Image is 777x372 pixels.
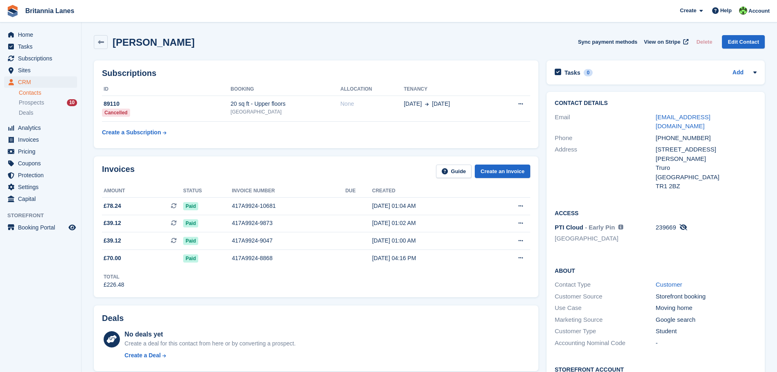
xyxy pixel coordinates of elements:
li: [GEOGRAPHIC_DATA] [555,234,655,243]
h2: Tasks [564,69,580,76]
span: Account [748,7,770,15]
div: 417A9924-8868 [232,254,345,263]
div: Marketing Source [555,315,655,325]
th: Invoice number [232,185,345,198]
div: 20 sq ft - Upper floors [230,100,340,108]
div: Accounting Nominal Code [555,339,655,348]
a: menu [4,158,77,169]
a: Deals [19,109,77,117]
span: Paid [183,202,198,210]
a: Contacts [19,89,77,97]
span: £39.12 [104,219,121,227]
h2: Deals [102,314,124,323]
span: £70.00 [104,254,121,263]
span: [DATE] [432,100,450,108]
span: 239669 [656,224,676,231]
h2: Subscriptions [102,69,530,78]
span: Create [680,7,696,15]
span: Tasks [18,41,67,52]
a: Britannia Lanes [22,4,77,18]
a: menu [4,222,77,233]
div: [PHONE_NUMBER] [656,134,757,143]
span: Analytics [18,122,67,134]
th: ID [102,83,230,96]
div: 10 [67,99,77,106]
a: Prospects 10 [19,98,77,107]
a: menu [4,146,77,157]
a: [EMAIL_ADDRESS][DOMAIN_NAME] [656,114,711,130]
div: 417A9924-9047 [232,236,345,245]
div: [DATE] 01:02 AM [372,219,486,227]
div: Use Case [555,303,655,313]
span: Coupons [18,158,67,169]
button: Delete [693,35,715,49]
div: Truro [656,163,757,173]
img: stora-icon-8386f47178a22dfd0bd8f6a31ec36ba5ce8667c1dd55bd0f319d3a0aa187defe.svg [7,5,19,17]
div: [DATE] 01:00 AM [372,236,486,245]
a: Create an Invoice [475,165,530,178]
th: Due [345,185,372,198]
span: Help [720,7,732,15]
div: No deals yet [124,330,295,339]
span: Deals [19,109,33,117]
button: Sync payment methods [578,35,638,49]
div: Create a Subscription [102,128,161,137]
span: £78.24 [104,202,121,210]
span: View on Stripe [644,38,680,46]
span: Pricing [18,146,67,157]
span: CRM [18,76,67,88]
div: Google search [656,315,757,325]
div: £226.48 [104,281,124,289]
div: 417A9924-9873 [232,219,345,227]
div: Create a deal for this contact from here or by converting a prospect. [124,339,295,348]
a: menu [4,76,77,88]
span: Paid [183,254,198,263]
div: [STREET_ADDRESS][PERSON_NAME] [656,145,757,163]
th: Status [183,185,232,198]
div: [DATE] 01:04 AM [372,202,486,210]
span: Paid [183,237,198,245]
span: Prospects [19,99,44,107]
th: Created [372,185,486,198]
a: Customer [656,281,682,288]
div: 89110 [102,100,230,108]
div: [DATE] 04:16 PM [372,254,486,263]
img: icon-info-grey-7440780725fd019a000dd9b08b2336e03edf1995a4989e88bcd33f0948082b44.svg [618,225,623,229]
div: [GEOGRAPHIC_DATA] [230,108,340,116]
span: Subscriptions [18,53,67,64]
a: menu [4,169,77,181]
a: Create a Deal [124,351,295,360]
h2: About [555,266,757,274]
a: menu [4,53,77,64]
span: Storefront [7,212,81,220]
span: Booking Portal [18,222,67,233]
div: TR1 2BZ [656,182,757,191]
a: menu [4,122,77,134]
span: PTI Cloud [555,224,583,231]
h2: Invoices [102,165,135,178]
span: Settings [18,181,67,193]
th: Tenancy [404,83,496,96]
a: Guide [436,165,472,178]
span: - Early Pin [585,224,615,231]
div: Storefront booking [656,292,757,301]
span: Protection [18,169,67,181]
a: Preview store [67,223,77,232]
span: Invoices [18,134,67,145]
a: menu [4,193,77,205]
div: Student [656,327,757,336]
a: menu [4,134,77,145]
span: £39.12 [104,236,121,245]
th: Allocation [340,83,403,96]
span: [DATE] [404,100,422,108]
div: None [340,100,403,108]
div: Phone [555,134,655,143]
div: 417A9924-10681 [232,202,345,210]
h2: [PERSON_NAME] [113,37,195,48]
h2: Contact Details [555,100,757,107]
span: Home [18,29,67,40]
div: Customer Type [555,327,655,336]
div: - [656,339,757,348]
span: Paid [183,219,198,227]
a: Create a Subscription [102,125,166,140]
